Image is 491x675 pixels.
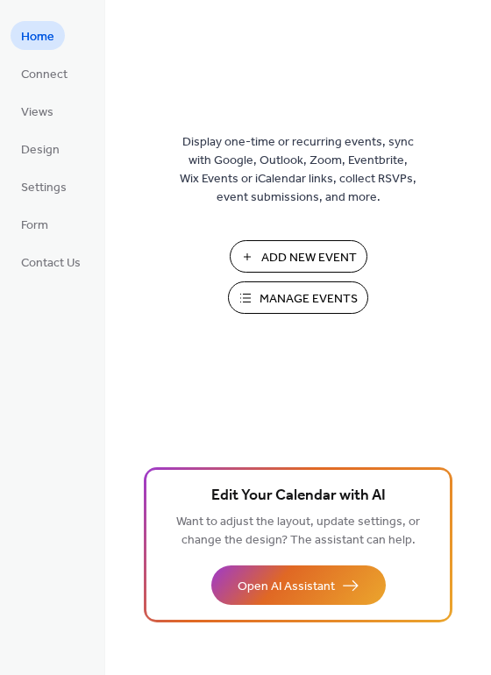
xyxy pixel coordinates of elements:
span: Home [21,28,54,46]
button: Manage Events [228,281,368,314]
a: Settings [11,172,77,201]
a: Contact Us [11,247,91,276]
span: Settings [21,179,67,197]
span: Connect [21,66,68,84]
span: Display one-time or recurring events, sync with Google, Outlook, Zoom, Eventbrite, Wix Events or ... [180,133,416,207]
a: Home [11,21,65,50]
span: Open AI Assistant [238,578,335,596]
span: Contact Us [21,254,81,273]
button: Open AI Assistant [211,565,386,605]
button: Add New Event [230,240,367,273]
span: Views [21,103,53,122]
span: Add New Event [261,249,357,267]
span: Design [21,141,60,160]
span: Want to adjust the layout, update settings, or change the design? The assistant can help. [176,510,420,552]
span: Edit Your Calendar with AI [211,484,386,508]
span: Form [21,217,48,235]
a: Form [11,210,59,238]
a: Design [11,134,70,163]
a: Connect [11,59,78,88]
a: Views [11,96,64,125]
span: Manage Events [260,290,358,309]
